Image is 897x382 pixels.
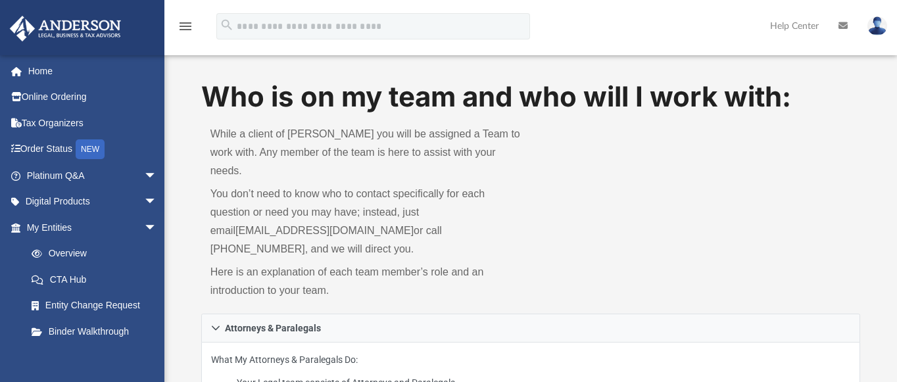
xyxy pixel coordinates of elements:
[18,241,177,267] a: Overview
[9,214,177,241] a: My Entitiesarrow_drop_down
[235,225,414,236] a: [EMAIL_ADDRESS][DOMAIN_NAME]
[178,25,193,34] a: menu
[6,16,125,41] img: Anderson Advisors Platinum Portal
[201,314,861,343] a: Attorneys & Paralegals
[9,84,177,110] a: Online Ordering
[210,263,521,300] p: Here is an explanation of each team member’s role and an introduction to your team.
[867,16,887,36] img: User Pic
[9,136,177,163] a: Order StatusNEW
[18,293,177,319] a: Entity Change Request
[144,162,170,189] span: arrow_drop_down
[225,323,321,333] span: Attorneys & Paralegals
[144,214,170,241] span: arrow_drop_down
[201,78,861,116] h1: Who is on my team and who will I work with:
[9,162,177,189] a: Platinum Q&Aarrow_drop_down
[210,125,521,180] p: While a client of [PERSON_NAME] you will be assigned a Team to work with. Any member of the team ...
[18,318,177,345] a: Binder Walkthrough
[76,139,105,159] div: NEW
[178,18,193,34] i: menu
[144,189,170,216] span: arrow_drop_down
[220,18,234,32] i: search
[9,189,177,215] a: Digital Productsarrow_drop_down
[9,58,177,84] a: Home
[210,185,521,258] p: You don’t need to know who to contact specifically for each question or need you may have; instea...
[9,110,177,136] a: Tax Organizers
[18,266,177,293] a: CTA Hub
